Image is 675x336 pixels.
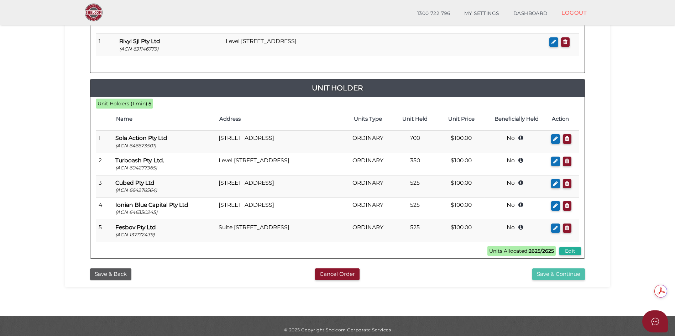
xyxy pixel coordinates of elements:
[70,327,605,333] div: © 2025 Copyright Shelcom Corporate Services
[441,116,481,122] h4: Unit Price
[396,116,434,122] h4: Unit Held
[98,100,148,107] span: Unit Holders (1 min):
[216,153,344,175] td: Level [STREET_ADDRESS]
[223,34,546,56] td: Level [STREET_ADDRESS]
[115,135,167,141] b: Sola Action Pty Ltd
[216,131,344,153] td: [STREET_ADDRESS]
[392,175,438,198] td: 525
[506,6,555,21] a: DASHBOARD
[115,179,155,186] b: Cubed Pty Ltd
[392,153,438,175] td: 350
[457,6,506,21] a: MY SETTINGS
[485,131,548,153] td: No
[219,116,341,122] h4: Address
[392,220,438,242] td: 525
[485,175,548,198] td: No
[115,164,213,171] p: (ACN 604277965)
[344,131,392,153] td: ORDINARY
[96,153,112,175] td: 2
[216,175,344,198] td: [STREET_ADDRESS]
[115,142,213,149] p: (ACN 646673501)
[485,198,548,220] td: No
[115,209,213,216] p: (ACN 646350245)
[438,131,485,153] td: $100.00
[347,116,388,122] h4: Units Type
[552,116,576,122] h4: Action
[438,175,485,198] td: $100.00
[438,198,485,220] td: $100.00
[487,246,556,256] span: Units Allocated:
[115,201,188,208] b: Ionian Blue Capital Pty Ltd
[529,248,554,254] b: 2625/2625
[115,224,156,231] b: Fesbov Pty Ltd
[438,220,485,242] td: $100.00
[119,38,160,44] b: Rivyl Sjl Pty Ltd
[344,153,392,175] td: ORDINARY
[96,220,112,242] td: 5
[119,46,220,52] p: (ACN 691146773)
[392,131,438,153] td: 700
[115,157,164,164] b: Turboash Pty. Ltd.
[344,175,392,198] td: ORDINARY
[216,198,344,220] td: [STREET_ADDRESS]
[96,175,112,198] td: 3
[344,198,392,220] td: ORDINARY
[485,220,548,242] td: No
[485,153,548,175] td: No
[344,220,392,242] td: ORDINARY
[438,153,485,175] td: $100.00
[96,131,112,153] td: 1
[488,116,545,122] h4: Beneficially Held
[642,310,668,332] button: Open asap
[96,34,116,56] td: 1
[410,6,457,21] a: 1300 722 796
[96,198,112,220] td: 4
[148,100,151,107] b: 5
[392,198,438,220] td: 525
[559,247,581,255] button: Edit
[216,220,344,242] td: Suite [STREET_ADDRESS]
[116,116,212,122] h4: Name
[90,268,131,280] button: Save & Back
[315,268,360,280] button: Cancel Order
[115,187,213,194] p: (ACN 664276564)
[115,231,213,238] p: (ACN 137172439)
[554,5,594,20] a: LOGOUT
[90,82,585,94] a: Unit Holder
[532,268,585,280] button: Save & Continue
